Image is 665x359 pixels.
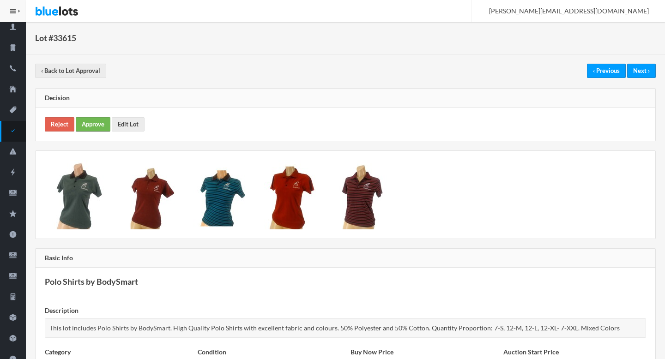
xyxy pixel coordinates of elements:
h3: Polo Shirts by BodySmart [45,277,646,287]
h1: Lot #33615 [35,31,76,45]
img: 2841a089-0aa7-4383-86ad-6a3cbb045460-1689792012.jpg [186,160,255,229]
label: Auction Start Price [503,347,559,358]
a: Approve [76,117,110,132]
img: 08bf48af-a98c-4df7-925d-cf50b6987622-1689792013.jpg [327,160,397,229]
label: Condition [198,347,226,358]
div: This lot includes Polo Shirts by BodySmart. High Quality Polo Shirts with excellent fabric and co... [45,318,646,338]
label: Category [45,347,71,358]
img: 6e11c2ce-9d46-48e2-a8f6-d8ce56654cd8-1689792012.jpg [257,160,326,229]
a: ‹ Previous [587,64,626,78]
label: Buy Now Price [351,347,393,358]
label: Description [45,305,79,316]
img: a7a65263-2bcc-4979-ab5c-1fd91a0cb198-1689792012.jpg [115,160,185,229]
div: Basic Info [36,249,655,268]
img: 6e7450ab-ca7c-4922-b927-edd480cb420a-1681942024.jpg [45,160,114,229]
div: Decision [36,89,655,108]
a: Edit Lot [112,117,145,132]
a: Next › [627,64,656,78]
a: ‹ Back to Lot Approval [35,64,106,78]
a: Reject [45,117,74,132]
span: [PERSON_NAME][EMAIL_ADDRESS][DOMAIN_NAME] [479,7,649,15]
